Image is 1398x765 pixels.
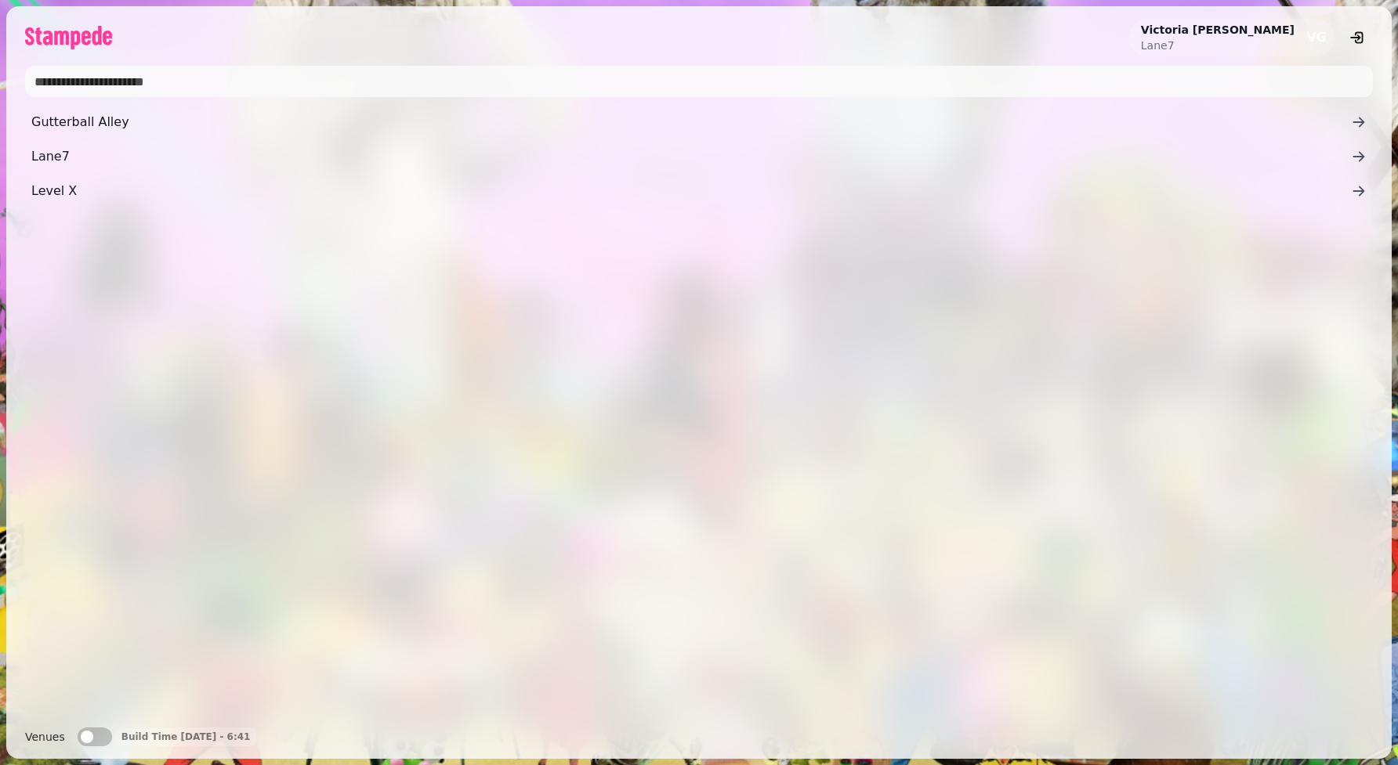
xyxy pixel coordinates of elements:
span: Gutterball Alley [31,113,1351,132]
h2: Victoria [PERSON_NAME] [1141,22,1295,38]
span: Lane7 [31,147,1351,166]
img: logo [25,26,112,49]
label: Venues [25,727,65,746]
a: Gutterball Alley [25,106,1373,138]
a: Level X [25,175,1373,207]
a: Lane7 [25,141,1373,172]
button: logout [1342,22,1373,53]
span: Level X [31,182,1351,200]
p: Lane7 [1141,38,1295,53]
p: Build Time [DATE] - 6:41 [121,731,251,743]
span: VG [1306,31,1327,44]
